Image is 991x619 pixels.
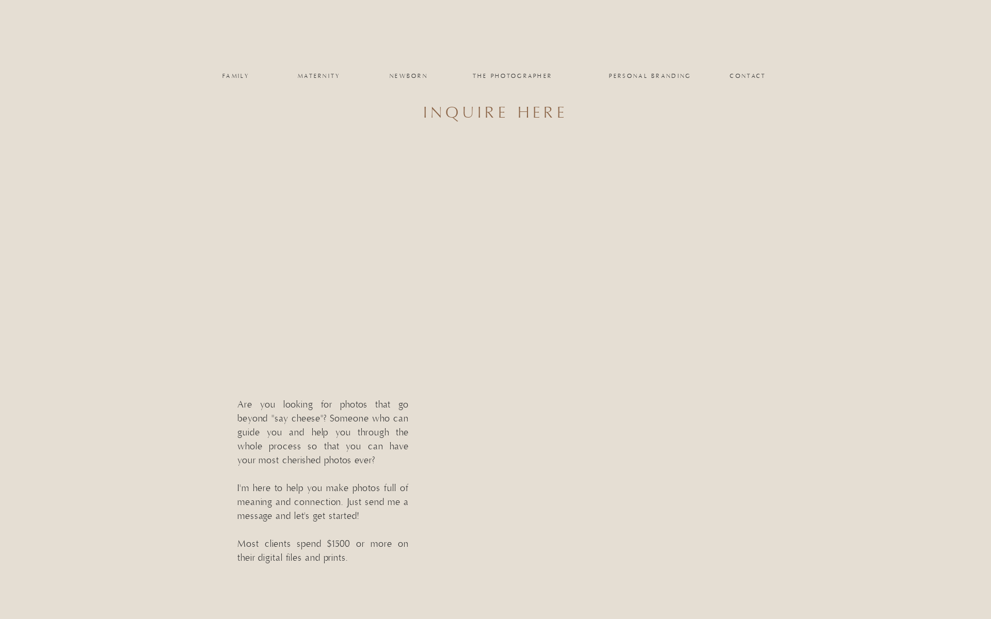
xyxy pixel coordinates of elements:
[730,73,766,79] a: Contact
[461,73,564,79] a: the photographer
[388,73,430,79] a: newborn
[237,398,409,592] p: Are you looking for photos that go beyond "say cheese"? Someone who can guide you and help you th...
[302,102,689,110] h3: inquire here
[298,73,340,79] a: maternity
[608,73,693,79] a: personal branding
[215,73,257,79] a: family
